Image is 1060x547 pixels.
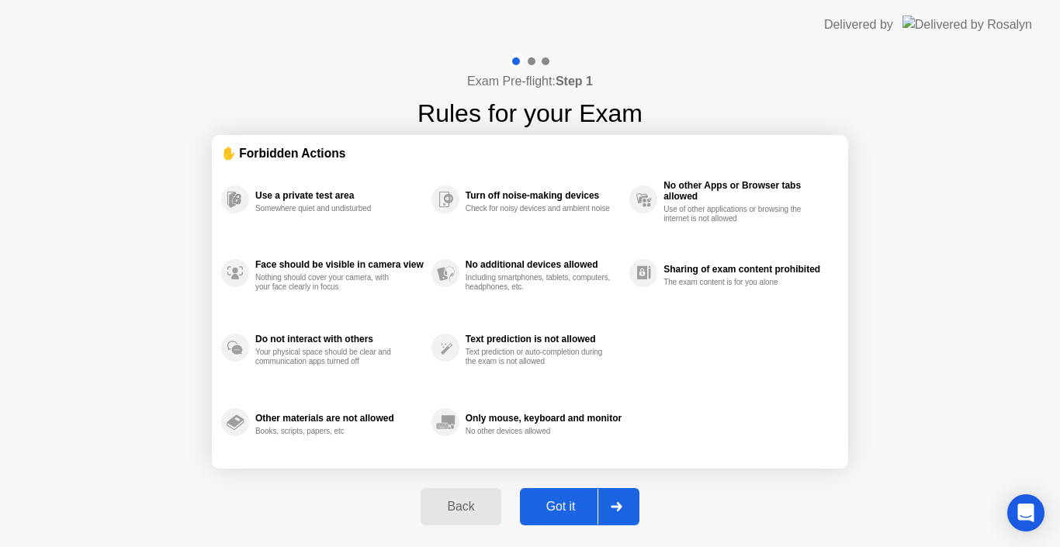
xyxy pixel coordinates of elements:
[221,144,839,162] div: ✋ Forbidden Actions
[255,334,424,344] div: Do not interact with others
[417,95,643,132] h1: Rules for your Exam
[663,278,810,287] div: The exam content is for you alone
[255,427,402,436] div: Books, scripts, papers, etc
[466,204,612,213] div: Check for noisy devices and ambient noise
[663,205,810,223] div: Use of other applications or browsing the internet is not allowed
[556,74,593,88] b: Step 1
[467,72,593,91] h4: Exam Pre-flight:
[466,259,622,270] div: No additional devices allowed
[255,413,424,424] div: Other materials are not allowed
[466,273,612,292] div: Including smartphones, tablets, computers, headphones, etc.
[1007,494,1044,531] div: Open Intercom Messenger
[425,500,496,514] div: Back
[255,348,402,366] div: Your physical space should be clear and communication apps turned off
[255,273,402,292] div: Nothing should cover your camera, with your face clearly in focus
[255,190,424,201] div: Use a private test area
[466,427,612,436] div: No other devices allowed
[421,488,501,525] button: Back
[520,488,639,525] button: Got it
[466,334,622,344] div: Text prediction is not allowed
[525,500,598,514] div: Got it
[902,16,1032,33] img: Delivered by Rosalyn
[663,180,831,202] div: No other Apps or Browser tabs allowed
[466,190,622,201] div: Turn off noise-making devices
[466,413,622,424] div: Only mouse, keyboard and monitor
[663,264,831,275] div: Sharing of exam content prohibited
[466,348,612,366] div: Text prediction or auto-completion during the exam is not allowed
[255,259,424,270] div: Face should be visible in camera view
[824,16,893,34] div: Delivered by
[255,204,402,213] div: Somewhere quiet and undisturbed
